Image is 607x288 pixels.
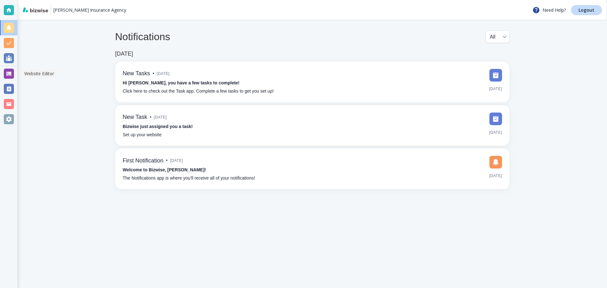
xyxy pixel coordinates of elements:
[579,8,594,12] p: Logout
[53,7,126,13] p: [PERSON_NAME] Insurance Agency
[123,132,162,138] p: Set up your website
[123,167,206,172] strong: Welcome to Bizwise, [PERSON_NAME]!
[24,70,54,77] p: Website Editor
[153,70,154,77] p: •
[115,61,510,102] a: New Tasks•[DATE]Hi [PERSON_NAME], you have a few tasks to complete!Click here to check out the Ta...
[571,5,602,15] a: Logout
[489,171,502,181] span: [DATE]
[489,113,502,125] img: DashboardSidebarTasks.svg
[115,31,170,43] h4: Notifications
[123,88,274,95] p: Click here to check out the Task app. Complete a few tasks to get you set up!
[123,157,163,164] h6: First Notification
[170,156,183,165] span: [DATE]
[157,69,170,78] span: [DATE]
[123,124,193,129] strong: Bizwise just assigned you a task!
[123,175,255,182] p: The Notifications app is where you’ll receive all of your notifications!
[489,156,502,169] img: DashboardSidebarNotification.svg
[115,148,510,189] a: First Notification•[DATE]Welcome to Bizwise, [PERSON_NAME]!The Notifications app is where you’ll ...
[154,113,167,122] span: [DATE]
[123,114,147,121] h6: New Task
[115,51,133,58] h6: [DATE]
[123,70,150,77] h6: New Tasks
[489,84,502,94] span: [DATE]
[115,105,510,146] a: New Task•[DATE]Bizwise just assigned you a task!Set up your website[DATE]
[532,6,566,14] p: Need Help?
[490,31,506,43] div: All
[23,7,48,12] img: bizwise
[489,128,502,137] span: [DATE]
[150,114,151,121] p: •
[53,5,126,15] a: [PERSON_NAME] Insurance Agency
[166,157,168,164] p: •
[123,80,240,85] strong: Hi [PERSON_NAME], you have a few tasks to complete!
[489,69,502,82] img: DashboardSidebarTasks.svg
